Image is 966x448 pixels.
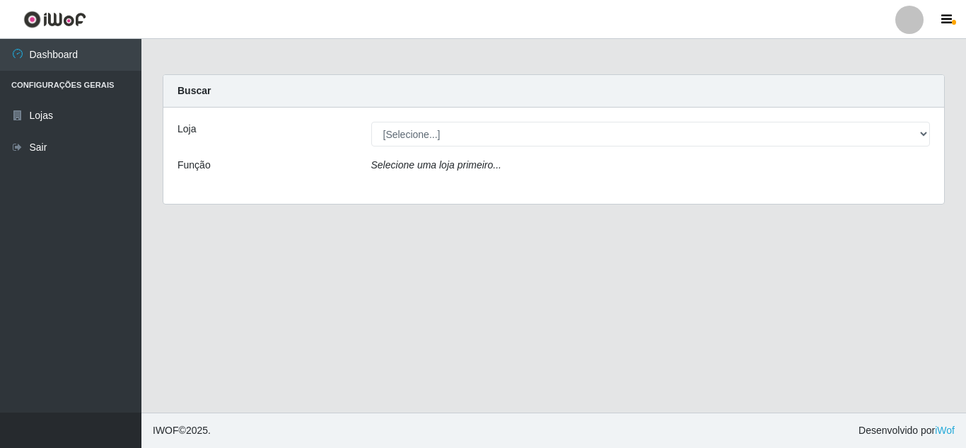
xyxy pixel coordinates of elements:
[178,158,211,173] label: Função
[935,425,955,436] a: iWof
[23,11,86,28] img: CoreUI Logo
[153,423,211,438] span: © 2025 .
[153,425,179,436] span: IWOF
[178,85,211,96] strong: Buscar
[178,122,196,137] label: Loja
[859,423,955,438] span: Desenvolvido por
[371,159,501,171] i: Selecione uma loja primeiro...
